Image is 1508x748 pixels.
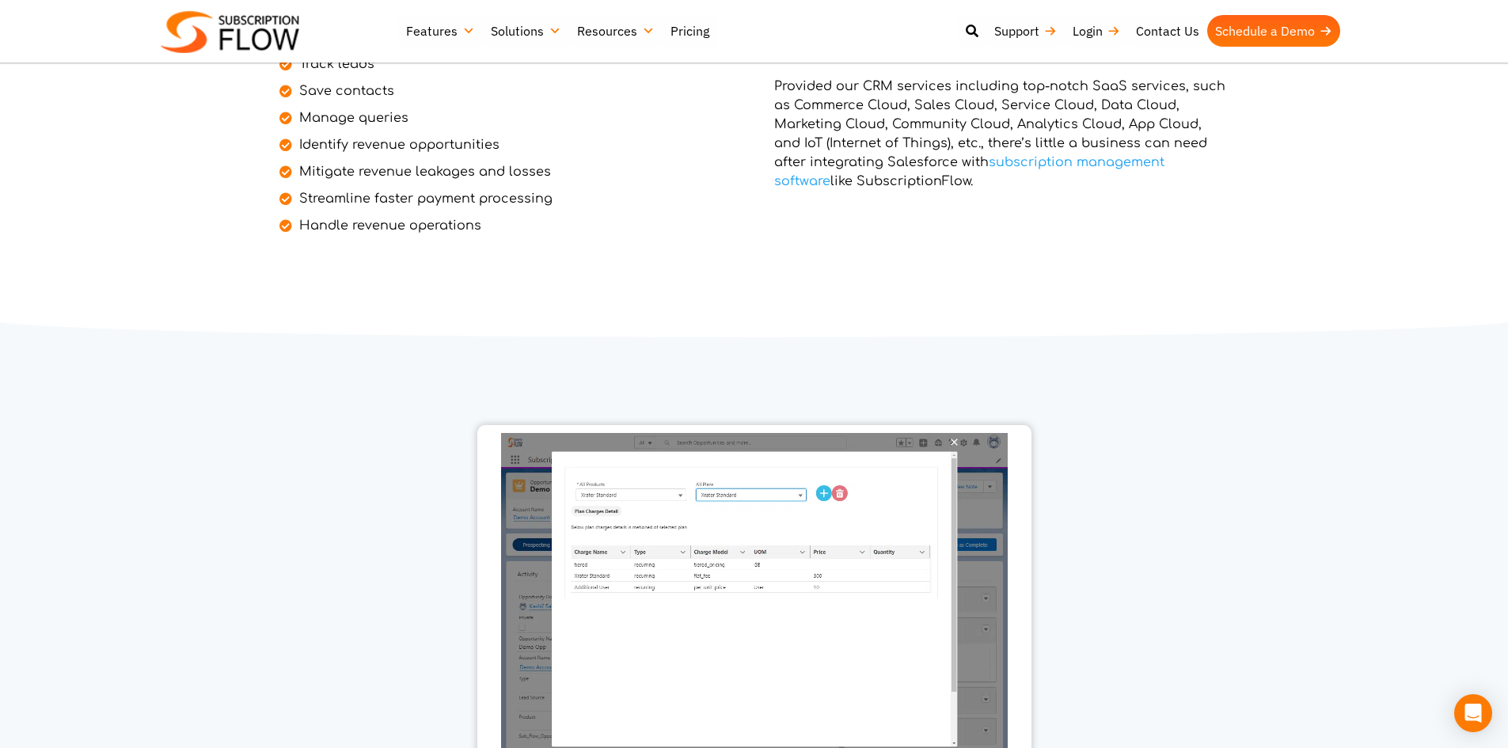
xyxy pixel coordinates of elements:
span: Save contacts [295,82,394,101]
a: subscription management software [774,155,1164,188]
div: Open Intercom Messenger [1454,694,1492,732]
span: Track leads [295,55,374,74]
a: Login [1065,15,1128,47]
a: Pricing [663,15,717,47]
span: Mitigate revenue leakages and losses [295,162,551,181]
span: Streamline faster payment processing [295,189,553,208]
a: Features [398,15,483,47]
a: Contact Us [1128,15,1207,47]
span: Manage queries [295,108,408,127]
span: Handle revenue operations [295,216,481,235]
a: Resources [569,15,663,47]
a: Solutions [483,15,569,47]
p: Provided our CRM services including top-notch SaaS services, such as Commerce Cloud, Sales Cloud,... [774,77,1229,191]
a: Schedule a Demo [1207,15,1340,47]
img: Subscriptionflow [161,11,299,53]
span: Identify revenue opportunities [295,135,500,154]
a: Support [986,15,1065,47]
